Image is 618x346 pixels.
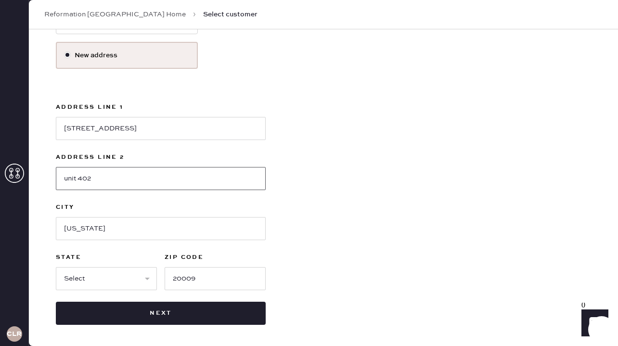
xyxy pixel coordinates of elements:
a: Reformation [GEOGRAPHIC_DATA] Home [44,10,186,19]
button: Next [56,302,266,325]
h3: CLR [7,331,22,337]
label: City [56,202,266,213]
input: e.g. Unit, floor etc. [56,167,266,190]
label: State [56,252,157,263]
label: ZIP Code [165,252,266,263]
span: Select customer [203,10,257,19]
input: e.g 100134 [165,267,266,290]
label: New address [64,50,190,61]
label: Address Line 2 [56,152,266,163]
label: Address Line 1 [56,102,266,113]
iframe: Front Chat [572,303,614,344]
input: e.g New York [56,217,266,240]
input: e.g. Street address, P.O. box etc. [56,117,266,140]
